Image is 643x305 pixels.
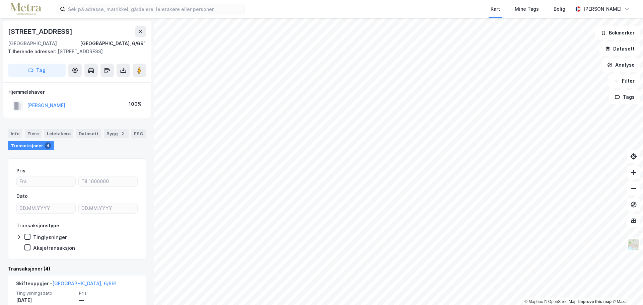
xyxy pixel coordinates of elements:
[524,299,543,304] a: Mapbox
[610,273,643,305] div: Kontrollprogram for chat
[16,167,25,175] div: Pris
[8,141,54,150] div: Transaksjoner
[11,3,41,15] img: metra-logo.256734c3b2bbffee19d4.png
[491,5,500,13] div: Kart
[601,58,640,72] button: Analyse
[544,299,577,304] a: OpenStreetMap
[119,130,126,137] div: 2
[599,42,640,56] button: Datasett
[554,5,565,13] div: Bolig
[609,90,640,104] button: Tags
[104,129,129,138] div: Bygg
[52,281,117,286] a: [GEOGRAPHIC_DATA], 6/691
[16,296,75,304] div: [DATE]
[8,129,22,138] div: Info
[129,100,142,108] div: 100%
[8,88,146,96] div: Hjemmelshaver
[8,48,141,56] div: [STREET_ADDRESS]
[80,40,146,48] div: [GEOGRAPHIC_DATA], 6/691
[131,129,146,138] div: ESG
[8,64,66,77] button: Tag
[515,5,539,13] div: Mine Tags
[79,296,138,304] div: —
[16,290,75,296] span: Tinglysningsdato
[8,49,58,54] span: Tilhørende adresser:
[610,273,643,305] iframe: Chat Widget
[17,176,75,186] input: Fra
[45,142,51,149] div: 4
[16,280,117,290] div: Skifteoppgjør -
[595,26,640,40] button: Bokmerker
[8,40,57,48] div: [GEOGRAPHIC_DATA]
[79,176,137,186] input: Til 1000000
[76,129,101,138] div: Datasett
[79,290,138,296] span: Pris
[608,74,640,88] button: Filter
[16,222,59,230] div: Transaksjonstype
[627,238,640,251] img: Z
[578,299,612,304] a: Improve this map
[25,129,42,138] div: Eiere
[44,129,73,138] div: Leietakere
[8,265,146,273] div: Transaksjoner (4)
[16,192,28,200] div: Dato
[79,203,137,213] input: DD.MM.YYYY
[583,5,622,13] div: [PERSON_NAME]
[8,26,74,37] div: [STREET_ADDRESS]
[33,234,67,240] div: Tinglysninger
[33,245,75,251] div: Aksjetransaksjon
[65,4,244,14] input: Søk på adresse, matrikkel, gårdeiere, leietakere eller personer
[17,203,75,213] input: DD.MM.YYYY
